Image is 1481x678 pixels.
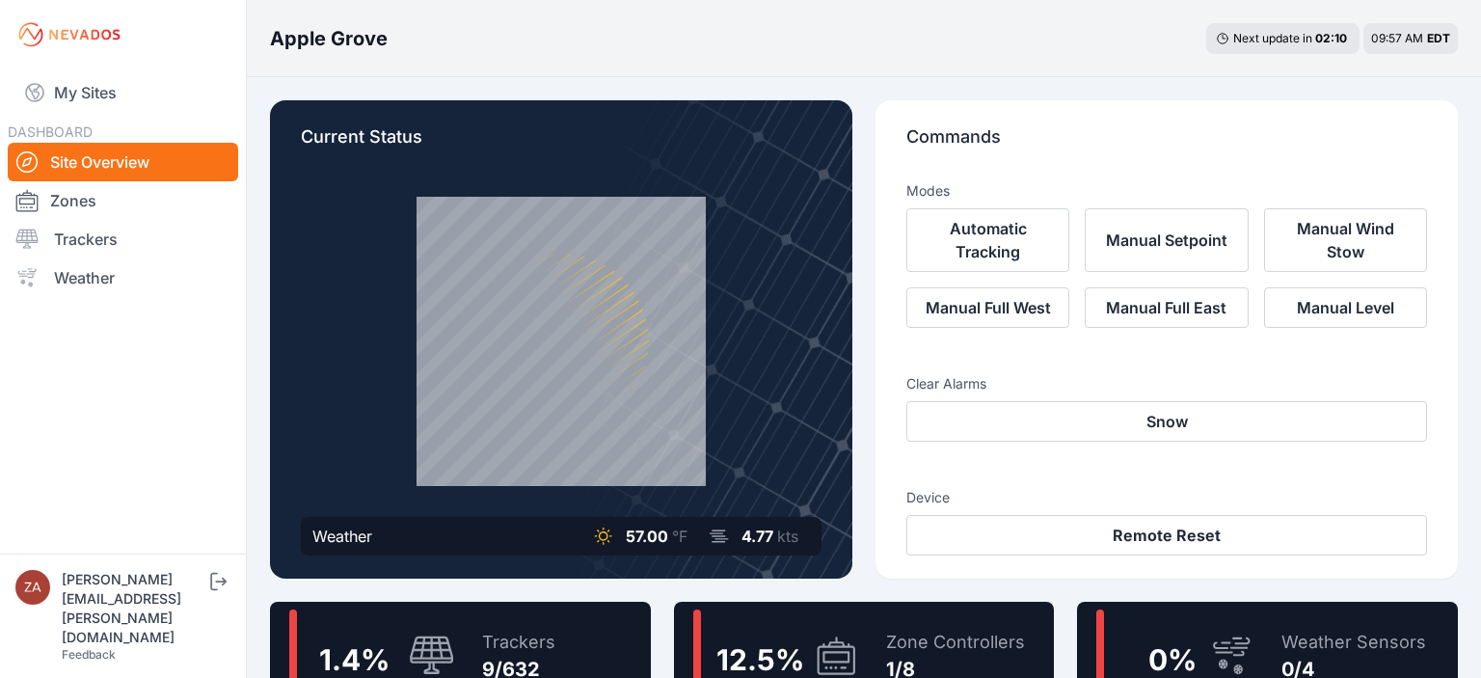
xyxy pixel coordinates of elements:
p: Commands [906,123,1427,166]
nav: Breadcrumb [270,14,388,64]
span: 1.4 % [319,642,390,677]
img: zachary.brogan@energixrenewables.com [15,570,50,605]
span: EDT [1427,31,1450,45]
span: 57.00 [626,527,668,546]
button: Manual Full West [906,287,1069,328]
p: Current Status [301,123,821,166]
button: Remote Reset [906,515,1427,556]
button: Automatic Tracking [906,208,1069,272]
button: Manual Wind Stow [1264,208,1427,272]
span: 4.77 [741,527,773,546]
button: Snow [906,401,1427,442]
div: Weather Sensors [1281,629,1426,656]
button: Manual Full East [1085,287,1248,328]
span: 12.5 % [716,642,804,677]
div: 02 : 10 [1315,31,1350,46]
h3: Clear Alarms [906,374,1427,393]
span: Next update in [1233,31,1312,45]
a: My Sites [8,69,238,116]
h3: Device [906,488,1427,507]
span: °F [672,527,687,546]
img: Nevados [15,19,123,50]
span: 0 % [1148,642,1197,677]
div: Weather [312,525,372,548]
a: Site Overview [8,143,238,181]
div: Zone Controllers [886,629,1025,656]
a: Trackers [8,220,238,258]
a: Weather [8,258,238,297]
span: DASHBOARD [8,123,93,140]
button: Manual Setpoint [1085,208,1248,272]
div: Trackers [482,629,555,656]
div: [PERSON_NAME][EMAIL_ADDRESS][PERSON_NAME][DOMAIN_NAME] [62,570,206,647]
span: 09:57 AM [1371,31,1423,45]
a: Feedback [62,647,116,662]
a: Zones [8,181,238,220]
h3: Apple Grove [270,25,388,52]
span: kts [777,527,798,546]
h3: Modes [906,181,950,201]
button: Manual Level [1264,287,1427,328]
